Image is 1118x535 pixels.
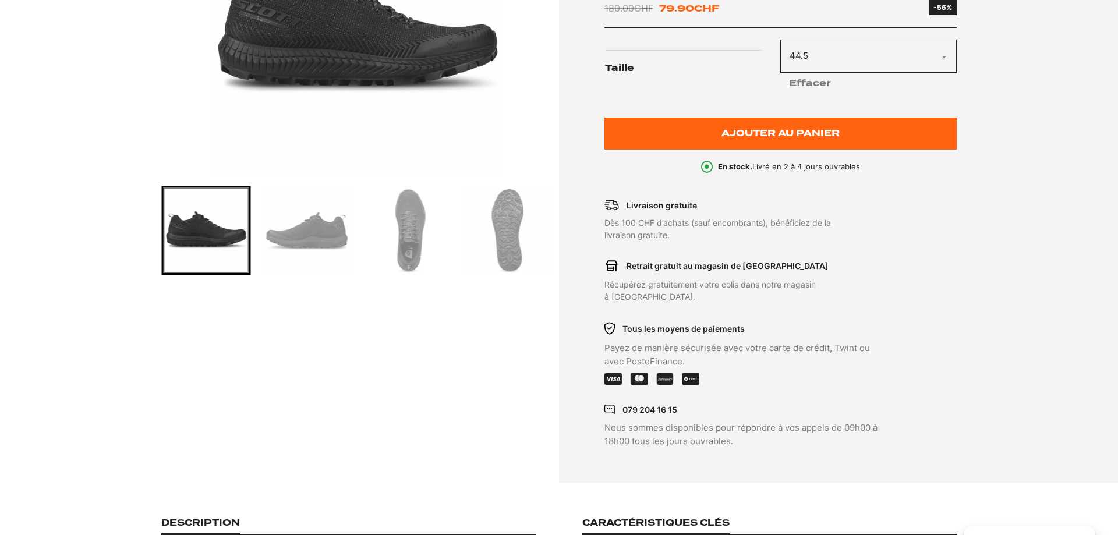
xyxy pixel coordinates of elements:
h3: Description [161,518,240,534]
span: Ajouter au panier [721,129,840,139]
p: Dès 100 CHF d’achats (sauf encombrants), bénéficiez de la livraison gratuite. [604,217,886,241]
b: En stock. [718,162,752,171]
p: Payez de manière sécurisée avec votre carte de crédit, Twint ou avec PosteFinance. [604,342,886,368]
span: CHF [634,2,653,14]
p: 079 204 16 15 [622,403,677,416]
bdi: 180.00 [604,2,653,14]
div: Go to slide 4 [262,186,351,275]
p: Récupérez gratuitement votre colis dans notre magasin à [GEOGRAPHIC_DATA]. [604,278,886,303]
p: Nous sommes disponibles pour répondre à vos appels de 09h00 à 18h00 tous les jours ouvrables. [604,421,886,448]
a: Effacer les options [780,73,957,95]
p: Tous les moyens de paiements [622,323,745,335]
div: Go to slide 6 [464,186,553,275]
div: Go to slide 5 [363,186,452,275]
p: Retrait gratuit au magasin de [GEOGRAPHIC_DATA] [627,260,829,272]
h3: Caractéristiques clés [582,518,730,534]
label: Taille [605,50,780,87]
span: CHF [694,3,719,14]
bdi: 79.90 [659,3,719,14]
div: -56% [933,2,952,13]
p: Livré en 2 à 4 jours ouvrables [718,161,860,173]
div: Go to slide 3 [161,186,250,275]
p: Livraison gratuite [627,199,697,211]
button: Ajouter au panier [604,118,957,150]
